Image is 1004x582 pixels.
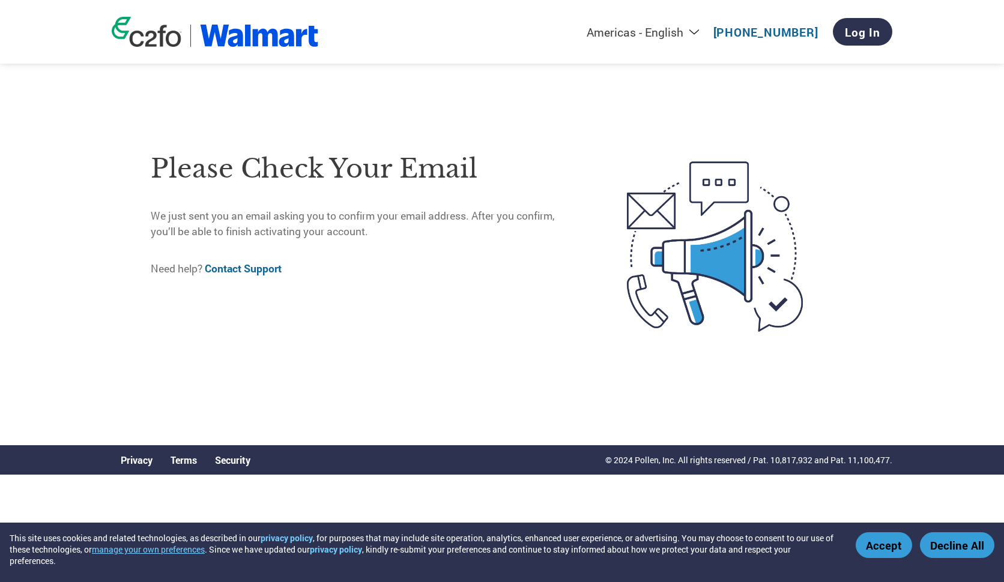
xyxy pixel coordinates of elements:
a: Security [215,454,250,466]
a: Privacy [121,454,153,466]
a: [PHONE_NUMBER] [713,25,818,40]
a: privacy policy [261,532,313,544]
img: c2fo logo [112,17,181,47]
a: Log In [833,18,892,46]
p: We just sent you an email asking you to confirm your email address. After you confirm, you’ll be ... [151,208,576,240]
img: Walmart [200,25,318,47]
img: open-email [576,140,853,353]
p: Need help? [151,261,576,277]
button: Decline All [920,532,994,558]
button: Accept [856,532,912,558]
div: This site uses cookies and related technologies, as described in our , for purposes that may incl... [10,532,838,566]
button: manage your own preferences [92,544,205,555]
h1: Please check your email [151,149,576,188]
a: Terms [171,454,197,466]
a: Contact Support [205,262,282,275]
p: © 2024 Pollen, Inc. All rights reserved / Pat. 10,817,932 and Pat. 11,100,477. [605,454,892,466]
a: privacy policy [310,544,362,555]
